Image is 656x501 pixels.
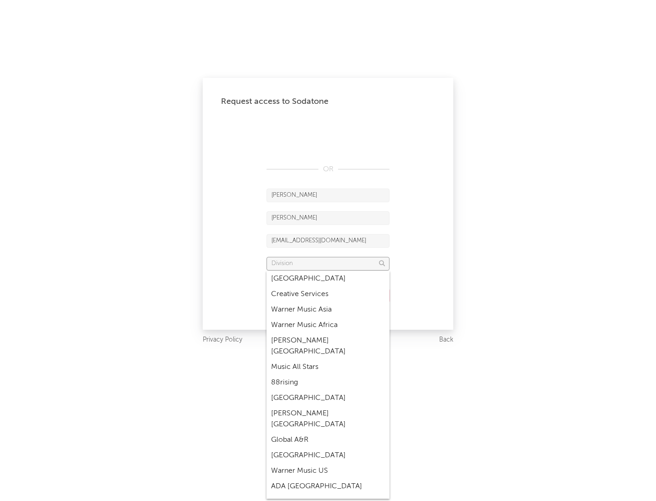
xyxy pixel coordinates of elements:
[266,286,389,302] div: Creative Services
[266,271,389,286] div: [GEOGRAPHIC_DATA]
[266,302,389,317] div: Warner Music Asia
[266,164,389,175] div: OR
[266,317,389,333] div: Warner Music Africa
[266,234,389,248] input: Email
[266,390,389,406] div: [GEOGRAPHIC_DATA]
[266,257,389,271] input: Division
[266,333,389,359] div: [PERSON_NAME] [GEOGRAPHIC_DATA]
[266,359,389,375] div: Music All Stars
[203,334,242,346] a: Privacy Policy
[266,406,389,432] div: [PERSON_NAME] [GEOGRAPHIC_DATA]
[439,334,453,346] a: Back
[266,463,389,479] div: Warner Music US
[221,96,435,107] div: Request access to Sodatone
[266,448,389,463] div: [GEOGRAPHIC_DATA]
[266,375,389,390] div: 88rising
[266,211,389,225] input: Last Name
[266,189,389,202] input: First Name
[266,432,389,448] div: Global A&R
[266,479,389,494] div: ADA [GEOGRAPHIC_DATA]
